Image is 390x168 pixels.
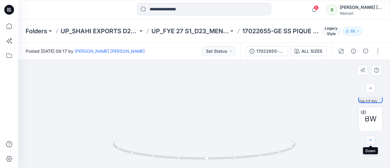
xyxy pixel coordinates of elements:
[326,4,337,15] div: S​
[350,28,355,34] p: 32
[75,48,145,54] a: [PERSON_NAME] ​[PERSON_NAME]
[322,27,340,35] span: Legacy Style
[340,4,382,11] div: [PERSON_NAME] ​[PERSON_NAME]
[246,46,288,56] button: 17022655-GE SS PIQUE POLO-PP-REG
[301,48,322,55] div: ALL SIZES
[242,27,320,35] p: 17022655-GE SS PIQUE POLO-PP-REG
[61,27,138,35] a: UP_SHAHI EXPORTS D23 Men's Tops
[151,27,229,35] a: UP_FYE 27 S1_D23_MEN’S TOP SHAHI
[26,48,145,54] span: Posted [DATE] 09:17 by
[256,48,284,55] div: 17022655-GE SS PIQUE POLO-PP-REG
[349,46,358,56] button: Details
[365,113,377,124] span: BW
[291,46,326,56] button: ALL SIZES
[343,27,363,35] button: 32
[320,27,340,35] button: Legacy Style
[340,11,382,16] div: Walmart
[314,5,319,10] span: 9
[26,27,47,35] a: Folders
